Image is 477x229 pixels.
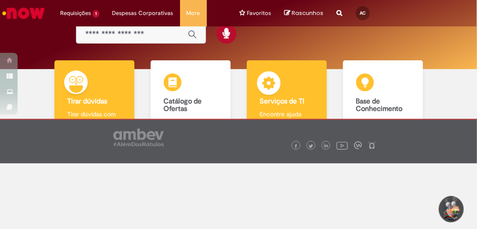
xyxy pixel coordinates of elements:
[437,196,464,222] button: Iniciar Conversa de Suporte
[112,9,173,18] span: Despesas Corporativas
[335,60,431,145] a: Base de Conhecimento Consulte e aprenda
[285,9,324,17] a: No momento, sua lista de rascunhos tem 0 Itens
[238,60,335,145] a: Serviços de TI Encontre ajuda
[93,10,99,18] span: 1
[1,4,46,22] img: ServiceNow
[260,97,305,106] b: Serviços de TI
[309,144,313,148] img: logo_footer_twitter.png
[60,9,91,18] span: Requisições
[356,97,403,114] b: Base de Conhecimento
[46,60,142,145] a: Tirar dúvidas Tirar dúvidas com Lupi Assist e Gen Ai
[68,97,108,106] b: Tirar dúvidas
[260,110,314,118] p: Encontre ajuda
[294,144,298,148] img: logo_footer_facebook.png
[292,9,324,17] span: Rascunhos
[360,10,365,16] span: AC
[354,141,362,149] img: logo_footer_workplace.png
[113,129,164,146] img: logo_footer_ambev_rotulo_gray.png
[336,140,348,151] img: logo_footer_youtube.png
[164,118,217,135] p: Abra uma solicitação
[356,118,410,135] p: Consulte e aprenda
[324,144,329,149] img: logo_footer_linkedin.png
[187,9,200,18] span: More
[142,60,238,145] a: Catálogo de Ofertas Abra uma solicitação
[368,141,376,149] img: logo_footer_naosei.png
[247,9,271,18] span: Favoritos
[164,97,202,114] b: Catálogo de Ofertas
[68,110,121,136] p: Tirar dúvidas com Lupi Assist e Gen Ai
